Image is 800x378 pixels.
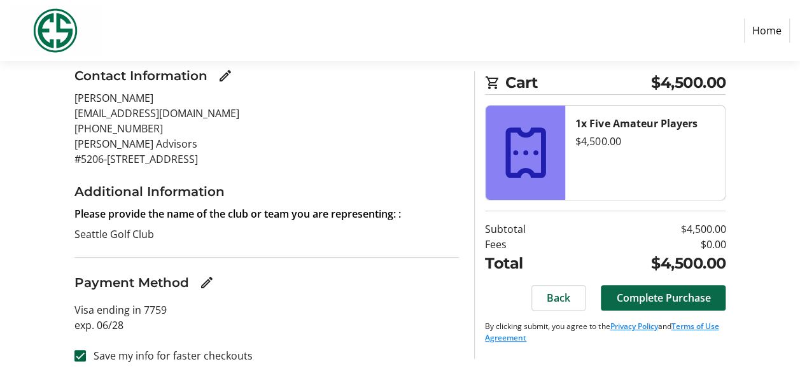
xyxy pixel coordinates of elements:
[74,207,401,221] strong: Please provide the name of the club or team you are representing: :
[74,302,460,333] p: Visa ending in 7759 exp. 06/28
[485,221,570,237] td: Subtotal
[575,134,715,149] div: $4,500.00
[570,252,726,275] td: $4,500.00
[570,237,726,252] td: $0.00
[74,182,460,201] h3: Additional Information
[74,273,189,292] h3: Payment Method
[74,106,460,121] p: [EMAIL_ADDRESS][DOMAIN_NAME]
[651,71,726,94] span: $4,500.00
[485,321,719,343] a: Terms of Use Agreement
[485,237,570,252] td: Fees
[10,5,101,56] img: Evans Scholars Foundation's Logo
[505,71,651,94] span: Cart
[601,285,726,311] button: Complete Purchase
[86,348,253,363] label: Save my info for faster checkouts
[74,66,207,85] h3: Contact Information
[74,136,460,151] p: [PERSON_NAME] Advisors
[616,290,710,305] span: Complete Purchase
[74,121,460,136] p: [PHONE_NUMBER]
[547,290,570,305] span: Back
[744,18,790,43] a: Home
[213,63,238,88] button: Edit Contact Information
[575,116,697,130] strong: 1x Five Amateur Players
[74,151,460,167] p: #5206-[STREET_ADDRESS]
[485,321,726,344] p: By clicking submit, you agree to the and
[194,270,220,295] button: Edit Payment Method
[531,285,586,311] button: Back
[485,252,570,275] td: Total
[610,321,657,332] a: Privacy Policy
[570,221,726,237] td: $4,500.00
[74,90,460,106] p: [PERSON_NAME]
[74,227,460,242] p: Seattle Golf Club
